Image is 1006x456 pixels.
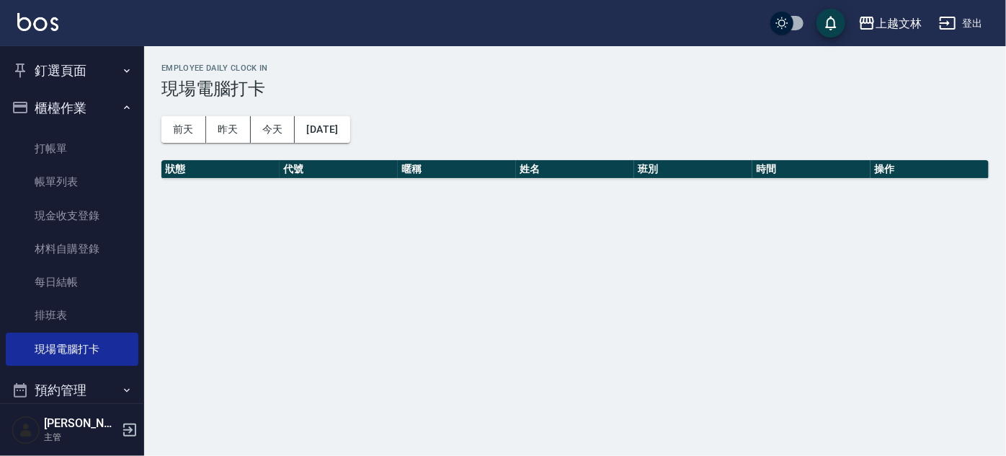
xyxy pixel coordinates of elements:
[280,160,398,179] th: 代號
[161,63,989,73] h2: Employee Daily Clock In
[634,160,752,179] th: 班別
[251,116,295,143] button: 今天
[6,52,138,89] button: 釘選頁面
[161,116,206,143] button: 前天
[12,416,40,444] img: Person
[6,333,138,366] a: 現場電腦打卡
[6,299,138,332] a: 排班表
[398,160,516,179] th: 暱稱
[6,89,138,127] button: 櫃檯作業
[161,160,280,179] th: 狀態
[44,416,117,431] h5: [PERSON_NAME]
[6,266,138,299] a: 每日結帳
[933,10,989,37] button: 登出
[871,160,989,179] th: 操作
[752,160,871,179] th: 時間
[44,431,117,444] p: 主管
[6,132,138,165] a: 打帳單
[295,116,350,143] button: [DATE]
[6,199,138,232] a: 現金收支登錄
[516,160,634,179] th: 姓名
[6,372,138,409] button: 預約管理
[816,9,845,38] button: save
[6,165,138,198] a: 帳單列表
[206,116,251,143] button: 昨天
[853,9,927,38] button: 上越文林
[876,14,922,32] div: 上越文林
[6,232,138,266] a: 材料自購登錄
[17,13,58,31] img: Logo
[161,79,989,99] h3: 現場電腦打卡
